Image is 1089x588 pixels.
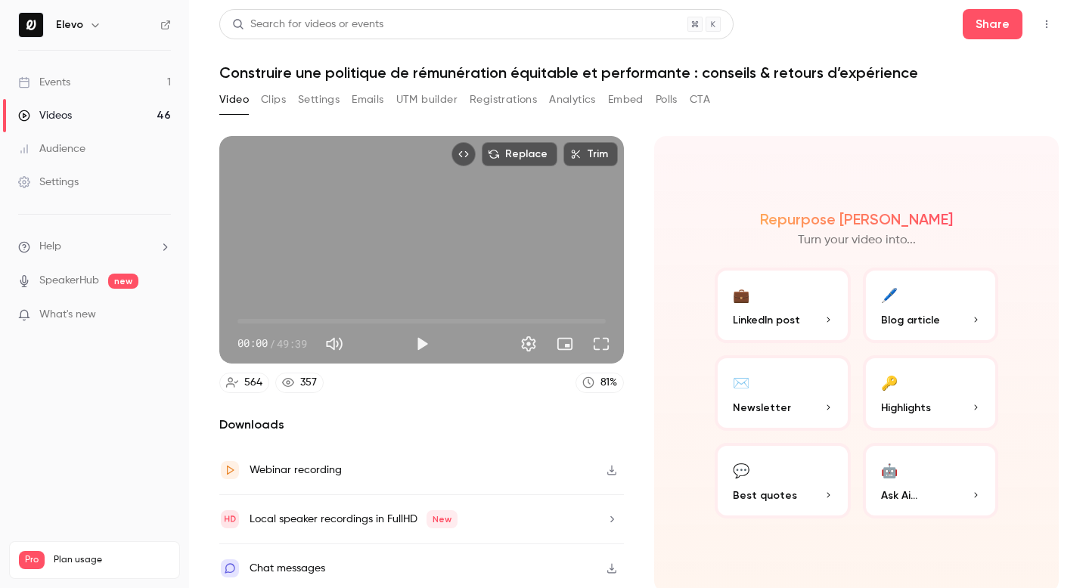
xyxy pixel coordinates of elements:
div: ✉️ [733,370,749,394]
span: Best quotes [733,487,797,503]
span: Help [39,239,61,255]
button: Settings [298,88,340,112]
span: / [269,336,275,351]
iframe: Noticeable Trigger [153,308,171,322]
div: 💼 [733,283,749,306]
a: SpeakerHub [39,273,99,289]
button: Top Bar Actions [1035,12,1059,36]
div: 81 % [600,375,617,391]
span: What's new [39,307,96,323]
span: Pro [19,551,45,569]
button: Emails [352,88,383,112]
h2: Repurpose [PERSON_NAME] [760,210,953,228]
h6: Elevo [56,17,83,32]
button: Share [963,9,1022,39]
button: Embed [608,88,644,112]
span: Newsletter [733,400,791,416]
button: Settings [513,329,544,359]
button: 🖊️Blog article [863,268,999,343]
div: 00:00 [237,336,307,351]
h2: Downloads [219,416,624,434]
div: 🤖 [881,458,898,481]
div: Audience [18,141,85,156]
div: Local speaker recordings in FullHD [250,510,458,528]
div: Events [18,75,70,90]
a: 81% [576,373,624,393]
div: 💬 [733,458,749,481]
span: LinkedIn post [733,312,800,328]
button: 🤖Ask Ai... [863,443,999,518]
div: Videos [18,108,72,123]
button: 💬Best quotes [715,443,851,518]
span: 49:39 [277,336,307,351]
button: Analytics [549,88,596,112]
div: Search for videos or events [232,17,383,32]
p: Turn your video into... [798,231,916,249]
button: Trim [563,142,618,166]
div: Settings [18,175,79,190]
div: 🔑 [881,370,898,394]
button: Registrations [470,88,537,112]
span: Blog article [881,312,940,328]
a: 357 [275,373,324,393]
div: 357 [300,375,317,391]
button: ✉️Newsletter [715,355,851,431]
span: Plan usage [54,554,170,566]
button: 🔑Highlights [863,355,999,431]
button: Play [407,329,437,359]
button: Replace [482,142,557,166]
button: Full screen [586,329,616,359]
button: Polls [656,88,678,112]
span: New [427,510,458,528]
span: Ask Ai... [881,487,917,503]
button: CTA [690,88,710,112]
div: Chat messages [250,559,325,577]
div: Webinar recording [250,461,342,479]
span: Highlights [881,400,931,416]
button: UTM builder [396,88,458,112]
button: Video [219,88,249,112]
a: 564 [219,373,269,393]
img: Elevo [19,13,43,37]
button: Turn on miniplayer [550,329,580,359]
button: Clips [261,88,286,112]
span: 00:00 [237,336,268,351]
button: Embed video [451,142,476,166]
button: 💼LinkedIn post [715,268,851,343]
div: 564 [244,375,262,391]
li: help-dropdown-opener [18,239,171,255]
span: new [108,274,138,289]
div: 🖊️ [881,283,898,306]
h1: Construire une politique de rémunération équitable et performante : conseils & retours d’expérience [219,63,1059,82]
button: Mute [319,329,349,359]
